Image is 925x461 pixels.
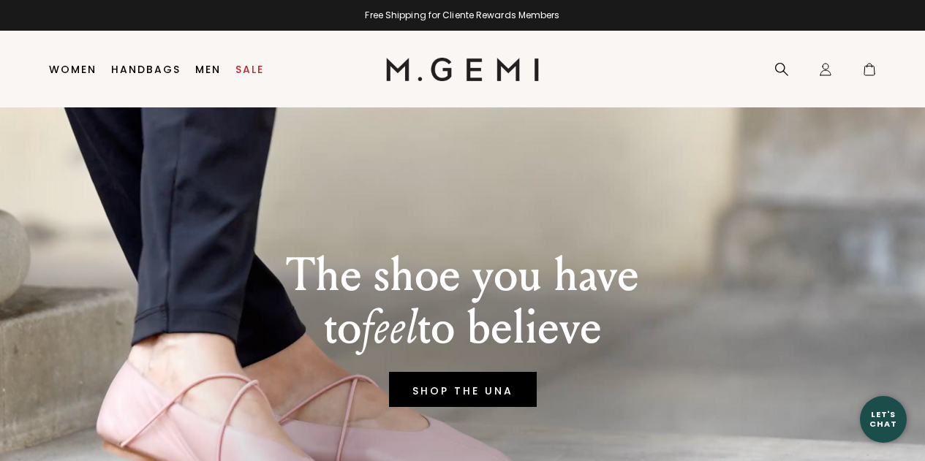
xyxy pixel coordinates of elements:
[361,300,418,356] em: feel
[235,64,264,75] a: Sale
[286,249,639,302] p: The shoe you have
[860,410,907,428] div: Let's Chat
[386,58,539,81] img: M.Gemi
[49,64,97,75] a: Women
[286,302,639,354] p: to to believe
[389,372,537,407] a: SHOP THE UNA
[195,64,221,75] a: Men
[111,64,181,75] a: Handbags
